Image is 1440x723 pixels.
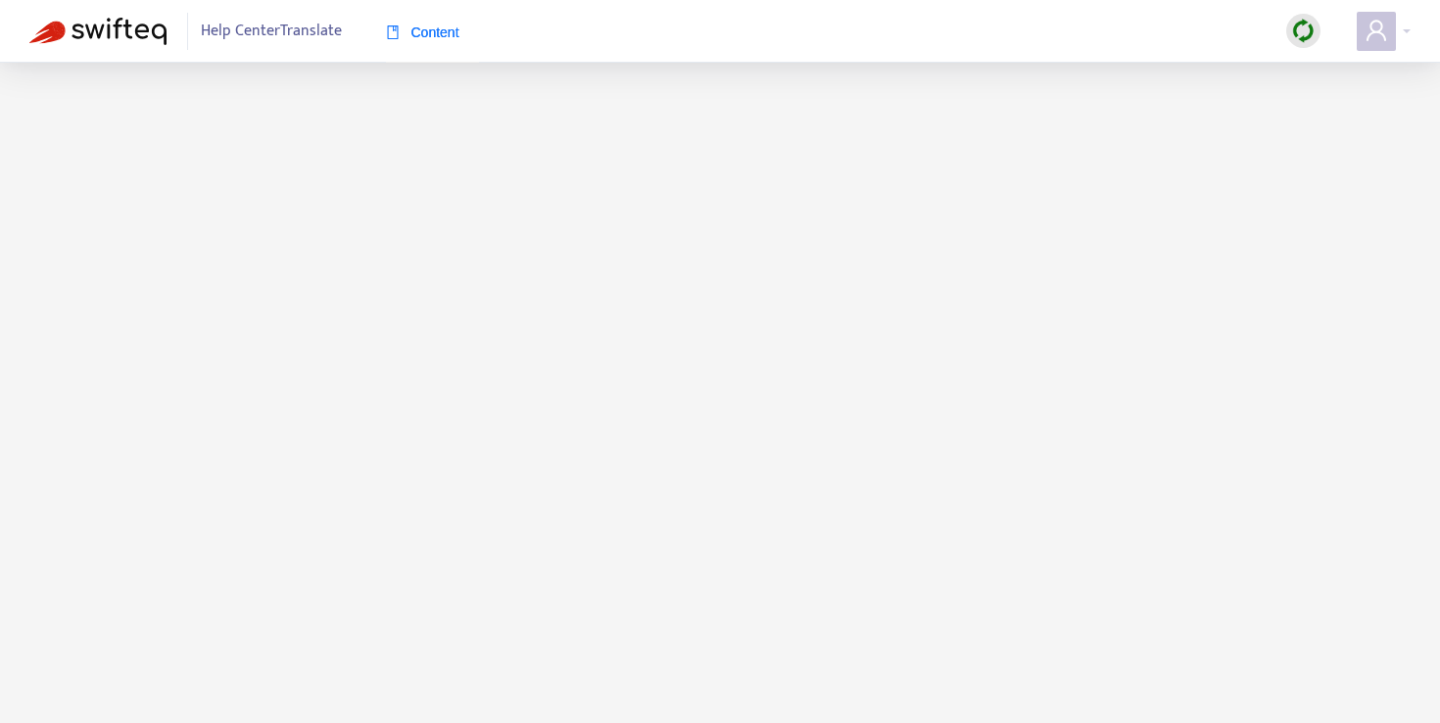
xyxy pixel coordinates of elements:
[386,24,459,40] span: Content
[386,25,400,39] span: book
[29,18,167,45] img: Swifteq
[201,13,342,50] span: Help Center Translate
[1365,19,1388,42] span: user
[1291,19,1316,43] img: sync.dc5367851b00ba804db3.png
